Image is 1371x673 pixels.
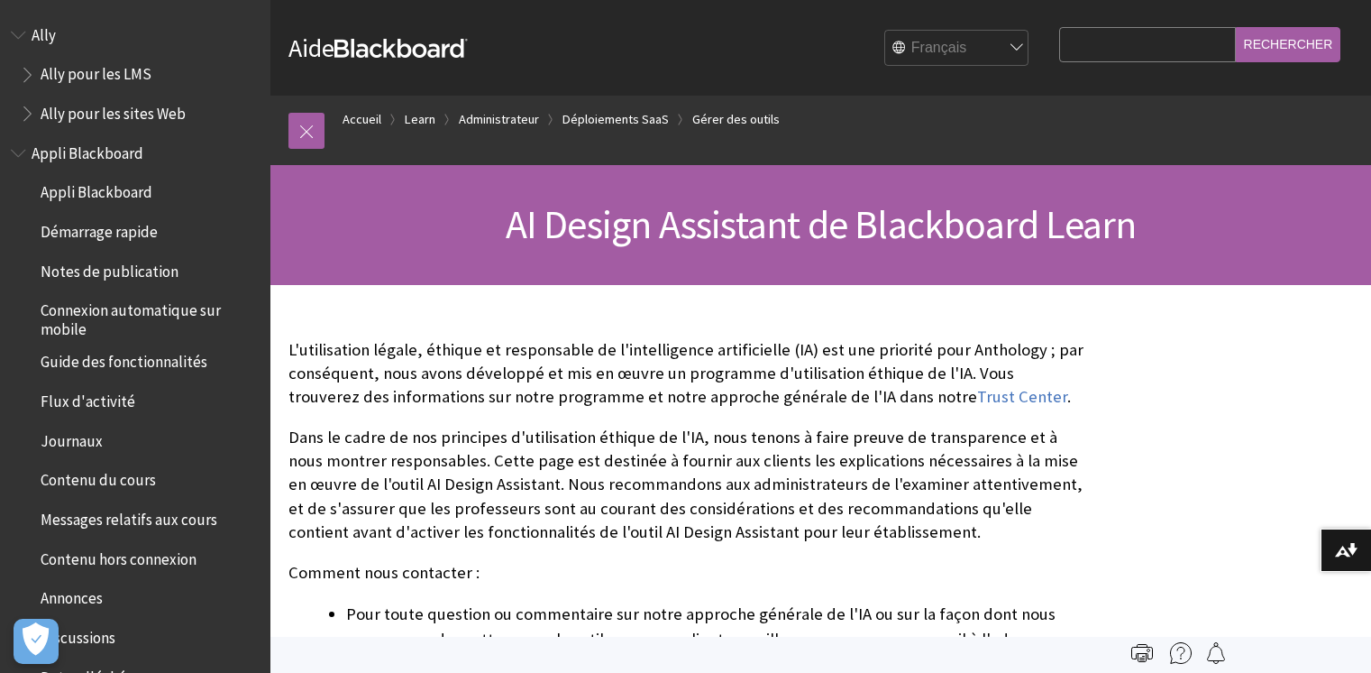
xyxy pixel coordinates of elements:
a: Learn [405,108,435,131]
span: Ally pour les LMS [41,60,151,84]
strong: Blackboard [334,39,468,58]
a: Gérer des outils [692,108,780,131]
span: Flux d'activité [41,386,135,410]
span: AI Design Assistant de Blackboard Learn [506,199,1137,249]
span: Démarrage rapide [41,217,158,241]
img: More help [1170,642,1192,664]
select: Site Language Selector [885,31,1029,67]
span: Guide des fonctionnalités [41,347,207,372]
nav: Book outline for Anthology Ally Help [11,20,260,129]
span: Annonces [41,584,103,608]
span: Discussions [41,622,115,647]
span: Contenu du cours [41,466,156,490]
span: Ally [32,20,56,44]
a: Administrateur [459,108,539,131]
span: Ally pour les sites Web [41,98,186,123]
a: Trust Center [977,386,1067,408]
span: Journaux [41,426,103,450]
a: Accueil [343,108,381,131]
a: AideBlackboard [288,32,468,64]
span: Contenu hors connexion [41,544,197,568]
img: Follow this page [1205,642,1227,664]
span: Appli Blackboard [32,138,143,162]
span: Notes de publication [41,256,178,281]
p: L'utilisation légale, éthique et responsable de l'intelligence artificielle (IA) est une priorité... [288,338,1086,410]
input: Rechercher [1236,27,1341,62]
span: Appli Blackboard [41,178,152,202]
button: Ouvrir le centre de préférences [14,619,59,664]
p: Dans le cadre de nos principes d'utilisation éthique de l'IA, nous tenons à faire preuve de trans... [288,426,1086,544]
a: Déploiements SaaS [562,108,669,131]
span: Connexion automatique sur mobile [41,296,258,338]
img: Print [1131,642,1153,664]
span: Messages relatifs aux cours [41,504,217,529]
p: Comment nous contacter : [288,561,1086,585]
